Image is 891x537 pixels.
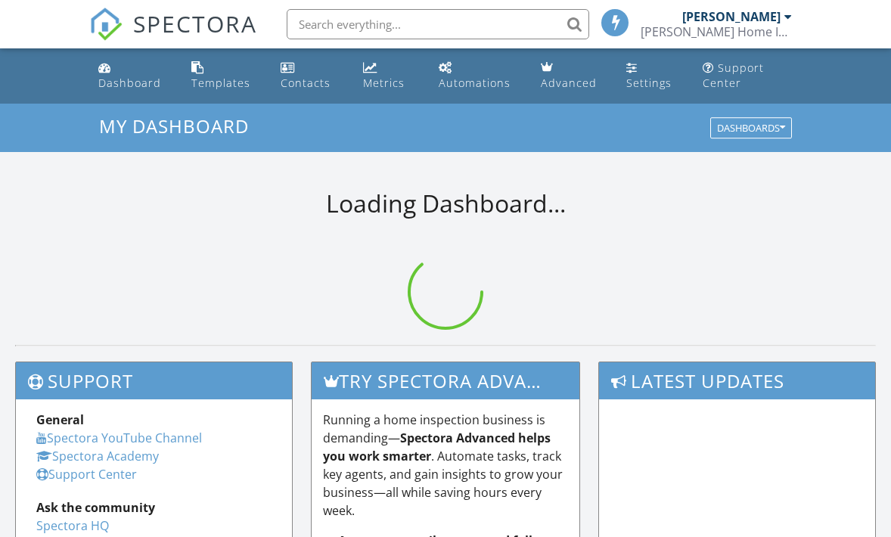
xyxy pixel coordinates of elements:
h3: Latest Updates [599,362,875,399]
a: Spectora YouTube Channel [36,430,202,446]
a: Support Center [697,54,799,98]
div: Settings [626,76,672,90]
a: Automations (Basic) [433,54,522,98]
div: Metrics [363,76,405,90]
a: Settings [620,54,685,98]
div: Templates [191,76,250,90]
img: The Best Home Inspection Software - Spectora [89,8,123,41]
div: Ask the community [36,498,272,517]
a: Spectora Academy [36,448,159,464]
div: Advanced [541,76,597,90]
input: Search everything... [287,9,589,39]
a: Dashboard [92,54,173,98]
a: Templates [185,54,262,98]
p: Running a home inspection business is demanding— . Automate tasks, track key agents, and gain ins... [323,411,567,520]
a: Spectora HQ [36,517,109,534]
strong: General [36,411,84,428]
a: Metrics [357,54,421,98]
div: Contacts [281,76,331,90]
a: Contacts [275,54,346,98]
div: [PERSON_NAME] [682,9,781,24]
div: Dashboard [98,76,161,90]
strong: Spectora Advanced helps you work smarter [323,430,551,464]
span: SPECTORA [133,8,257,39]
h3: Support [16,362,292,399]
div: Bowers Home Inspection, LLC [641,24,792,39]
a: SPECTORA [89,20,257,52]
div: Dashboards [717,123,785,134]
button: Dashboards [710,118,792,139]
div: Automations [439,76,511,90]
a: Support Center [36,466,137,483]
span: My Dashboard [99,113,249,138]
a: Advanced [535,54,609,98]
div: Support Center [703,61,764,90]
h3: Try spectora advanced [DATE] [312,362,579,399]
